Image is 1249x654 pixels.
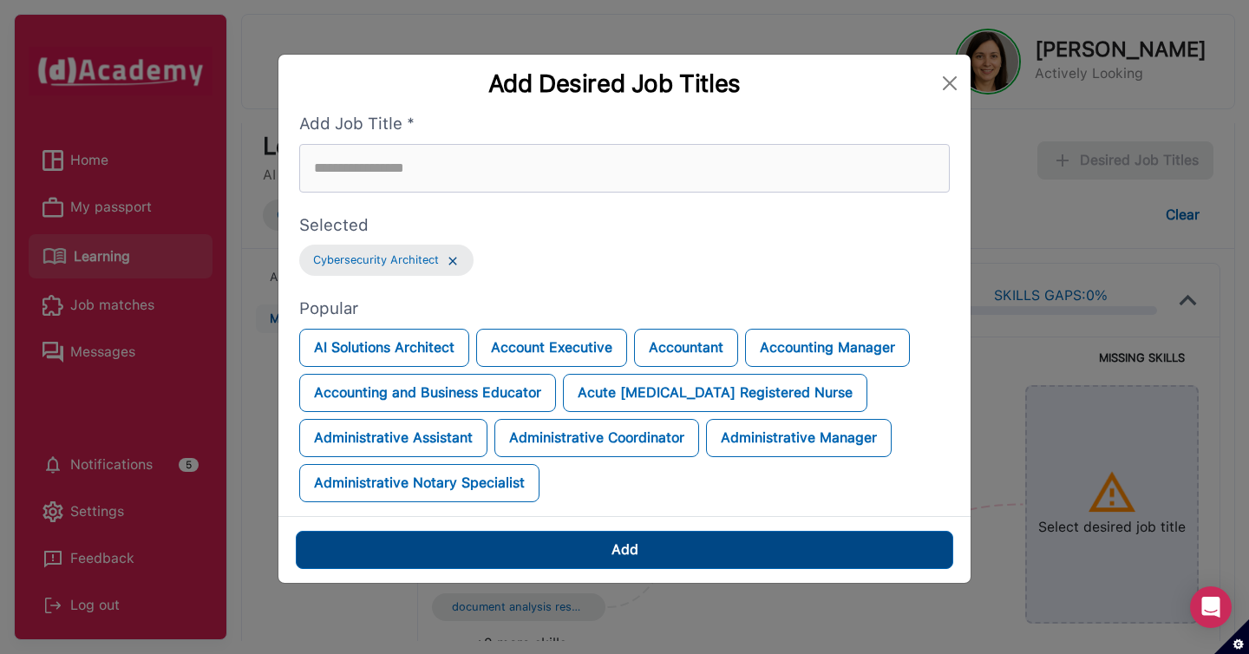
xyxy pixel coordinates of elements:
button: Close [936,69,964,97]
button: Administrative Assistant [299,419,487,457]
button: Administrative Coordinator [494,419,699,457]
button: Add [296,531,953,569]
img: ... [446,253,460,268]
button: AI Solutions Architect [299,329,469,367]
button: Accounting and Business Educator [299,374,556,412]
label: Selected [299,213,950,239]
button: Set cookie preferences [1214,619,1249,654]
button: Accounting Manager [745,329,910,367]
label: Popular [299,297,950,322]
div: Open Intercom Messenger [1190,586,1232,628]
button: Administrative Notary Specialist [299,464,539,502]
button: Administrative Manager [706,419,892,457]
div: Add [611,540,638,560]
label: Add Job Title * [299,112,950,137]
button: Cybersecurity Architect... [299,245,474,276]
button: Account Executive [476,329,627,367]
div: Add Desired Job Titles [292,69,936,98]
button: Acute [MEDICAL_DATA] Registered Nurse [563,374,867,412]
button: Accountant [634,329,738,367]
